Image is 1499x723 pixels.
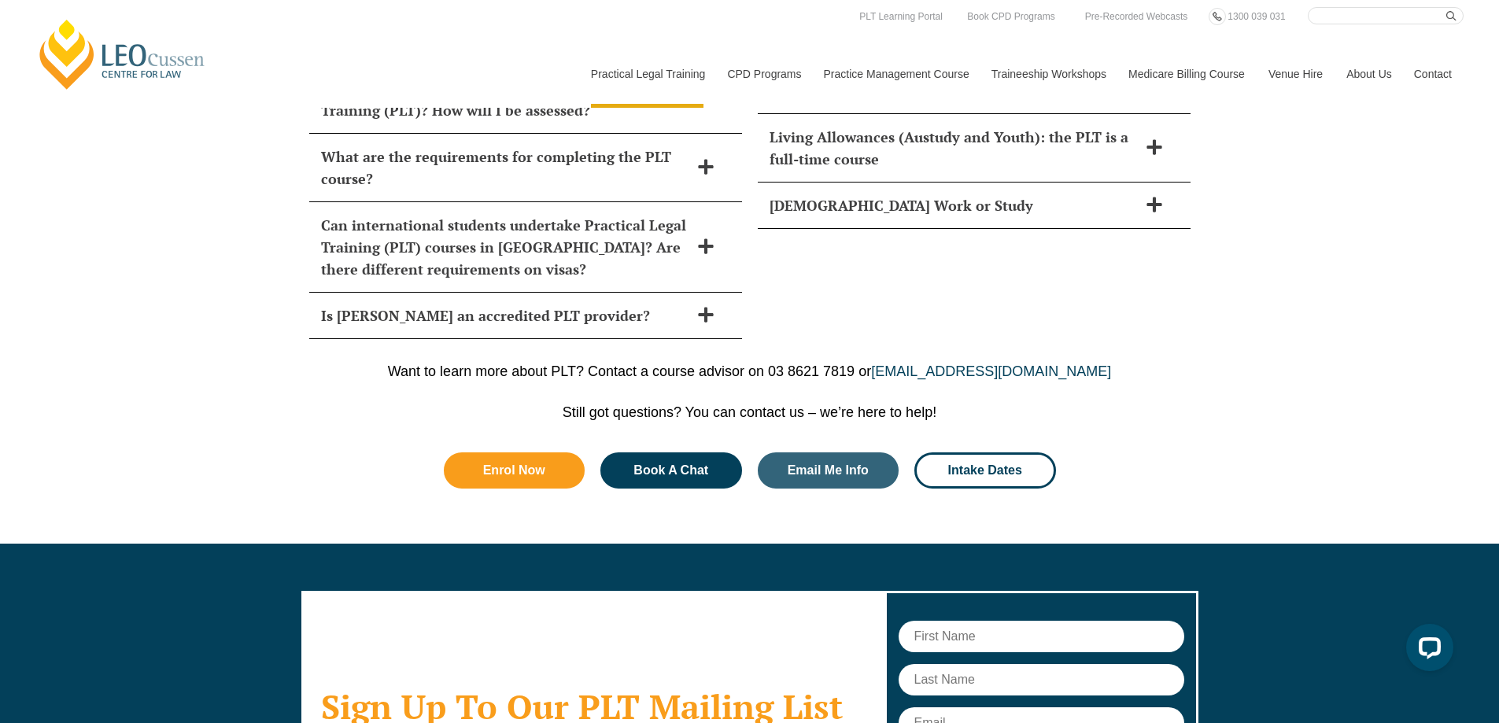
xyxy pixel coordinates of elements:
[35,17,209,91] a: [PERSON_NAME] Centre for Law
[301,363,1198,380] p: Want to learn more about PLT? Contact a course advisor on 03 8621 7819 or
[871,363,1111,379] a: [EMAIL_ADDRESS][DOMAIN_NAME]
[948,464,1022,477] span: Intake Dates
[1081,8,1192,25] a: Pre-Recorded Webcasts
[301,404,1198,421] p: Still got questions? You can contact us – we’re here to help!
[633,464,708,477] span: Book A Chat
[321,304,689,326] span: Is [PERSON_NAME] an accredited PLT provider?
[1402,40,1464,108] a: Contact
[980,40,1117,108] a: Traineeship Workshops
[963,8,1058,25] a: Book CPD Programs
[600,452,742,489] a: Book A Chat
[855,8,947,25] a: PLT Learning Portal
[483,464,545,477] span: Enrol Now
[1394,618,1460,684] iframe: LiveChat chat widget
[788,464,869,477] span: Email Me Info
[444,452,585,489] a: Enrol Now
[1335,40,1402,108] a: About Us
[579,40,716,108] a: Practical Legal Training
[1224,8,1289,25] a: 1300 039 031
[1228,11,1285,22] span: 1300 039 031
[321,214,689,280] span: Can international students undertake Practical Legal Training (PLT) courses in [GEOGRAPHIC_DATA]?...
[715,40,811,108] a: CPD Programs
[1117,40,1257,108] a: Medicare Billing Course
[770,126,1138,170] span: Living Allowances (Austudy and Youth): the PLT is a full-time course
[914,452,1056,489] a: Intake Dates
[321,146,689,190] span: What are the requirements for completing the PLT course?
[899,664,1184,695] input: Last Name
[758,452,899,489] a: Email Me Info
[899,621,1184,652] input: First Name
[812,40,980,108] a: Practice Management Course
[1257,40,1335,108] a: Venue Hire
[770,194,1138,216] span: [DEMOGRAPHIC_DATA] Work or Study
